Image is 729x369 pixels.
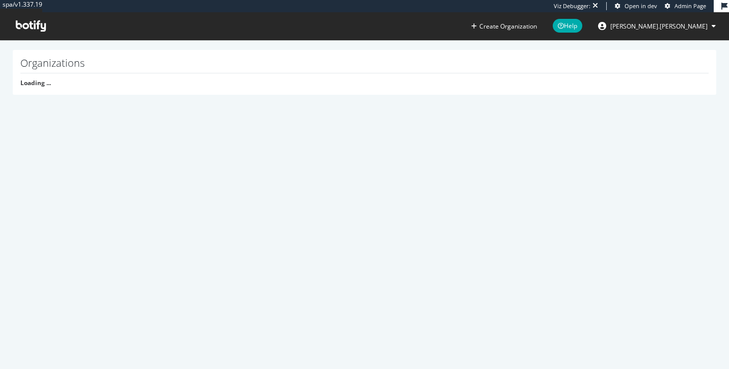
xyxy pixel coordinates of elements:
[615,2,657,10] a: Open in dev
[553,19,582,33] span: Help
[665,2,706,10] a: Admin Page
[20,58,709,73] h1: Organizations
[20,78,51,87] strong: Loading ...
[590,18,724,34] button: [PERSON_NAME].[PERSON_NAME]
[625,2,657,10] span: Open in dev
[471,21,537,31] button: Create Organization
[674,2,706,10] span: Admin Page
[554,2,590,10] div: Viz Debugger:
[610,22,708,31] span: katrina.winfield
